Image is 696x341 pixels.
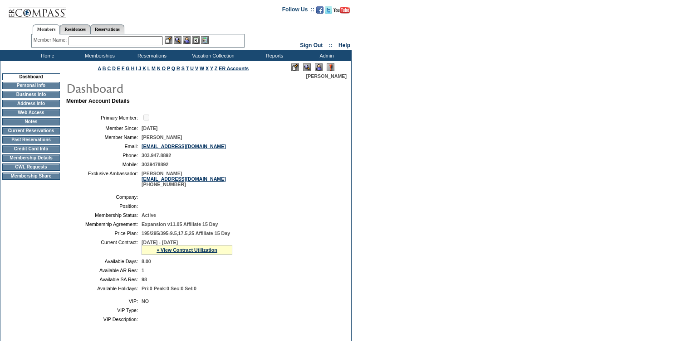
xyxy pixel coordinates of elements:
[162,66,166,71] a: O
[327,63,334,71] img: Log Concern/Member Elevation
[190,66,194,71] a: U
[291,63,299,71] img: Edit Mode
[2,73,60,80] td: Dashboard
[333,7,350,14] img: Subscribe to our YouTube Channel
[142,259,151,264] span: 8.00
[142,176,226,182] a: [EMAIL_ADDRESS][DOMAIN_NAME]
[70,144,138,149] td: Email:
[142,231,230,236] span: 195/295/395-9.5,17.5,25 Affiliate 15 Day
[107,66,111,71] a: C
[70,277,138,282] td: Available SA Res:
[2,127,60,134] td: Current Reservations
[142,221,218,227] span: Expansion v11.05 Affiliate 15 Day
[70,134,138,140] td: Member Name:
[117,66,120,71] a: E
[247,50,299,61] td: Reports
[2,91,60,98] td: Business Info
[152,66,156,71] a: M
[33,24,60,34] a: Members
[174,36,181,44] img: View
[70,231,138,236] td: Price Plan:
[70,153,138,158] td: Phone:
[299,50,352,61] td: Admin
[136,66,137,71] a: I
[142,277,147,282] span: 98
[200,66,204,71] a: W
[70,298,138,304] td: VIP:
[157,247,217,253] a: » View Contract Utilization
[338,42,350,48] a: Help
[70,171,138,187] td: Exclusive Ambassador:
[142,144,226,149] a: [EMAIL_ADDRESS][DOMAIN_NAME]
[325,9,332,14] a: Follow us on Twitter
[2,82,60,89] td: Personal Info
[122,66,125,71] a: F
[306,73,347,79] span: [PERSON_NAME]
[2,118,60,125] td: Notes
[103,66,106,71] a: B
[70,268,138,273] td: Available AR Res:
[147,66,150,71] a: L
[70,240,138,255] td: Current Contract:
[181,66,185,71] a: S
[195,66,198,71] a: V
[60,24,90,34] a: Residences
[142,268,144,273] span: 1
[142,153,171,158] span: 303.947.8892
[112,66,116,71] a: D
[142,240,178,245] span: [DATE] - [DATE]
[131,66,135,71] a: H
[219,66,249,71] a: ER Accounts
[183,36,191,44] img: Impersonate
[186,66,189,71] a: T
[201,36,209,44] img: b_calculator.gif
[177,50,247,61] td: Vacation Collection
[70,221,138,227] td: Membership Agreement:
[316,9,323,14] a: Become our fan on Facebook
[142,162,168,167] span: 3039478892
[90,24,124,34] a: Reservations
[215,66,218,71] a: Z
[70,317,138,322] td: VIP Description:
[325,6,332,14] img: Follow us on Twitter
[66,79,247,97] img: pgTtlDashboard.gif
[172,66,175,71] a: Q
[303,63,311,71] img: View Mode
[2,173,60,180] td: Membership Share
[176,66,180,71] a: R
[70,259,138,264] td: Available Days:
[142,298,149,304] span: NO
[125,50,177,61] td: Reservations
[142,66,146,71] a: K
[70,125,138,131] td: Member Since:
[98,66,101,71] a: A
[2,136,60,144] td: Past Reservations
[126,66,129,71] a: G
[282,5,314,16] td: Follow Us ::
[142,134,182,140] span: [PERSON_NAME]
[70,194,138,200] td: Company:
[210,66,213,71] a: Y
[70,203,138,209] td: Position:
[2,163,60,171] td: CWL Requests
[142,125,157,131] span: [DATE]
[70,162,138,167] td: Mobile:
[2,154,60,162] td: Membership Details
[138,66,141,71] a: J
[167,66,170,71] a: P
[20,50,73,61] td: Home
[300,42,323,48] a: Sign Out
[142,212,156,218] span: Active
[2,109,60,116] td: Web Access
[192,36,200,44] img: Reservations
[34,36,69,44] div: Member Name:
[142,171,226,187] span: [PERSON_NAME] [PHONE_NUMBER]
[333,9,350,14] a: Subscribe to our YouTube Channel
[2,145,60,153] td: Credit Card Info
[157,66,161,71] a: N
[142,286,196,291] span: Pri:0 Peak:0 Sec:0 Sel:0
[315,63,323,71] img: Impersonate
[70,212,138,218] td: Membership Status:
[206,66,209,71] a: X
[316,6,323,14] img: Become our fan on Facebook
